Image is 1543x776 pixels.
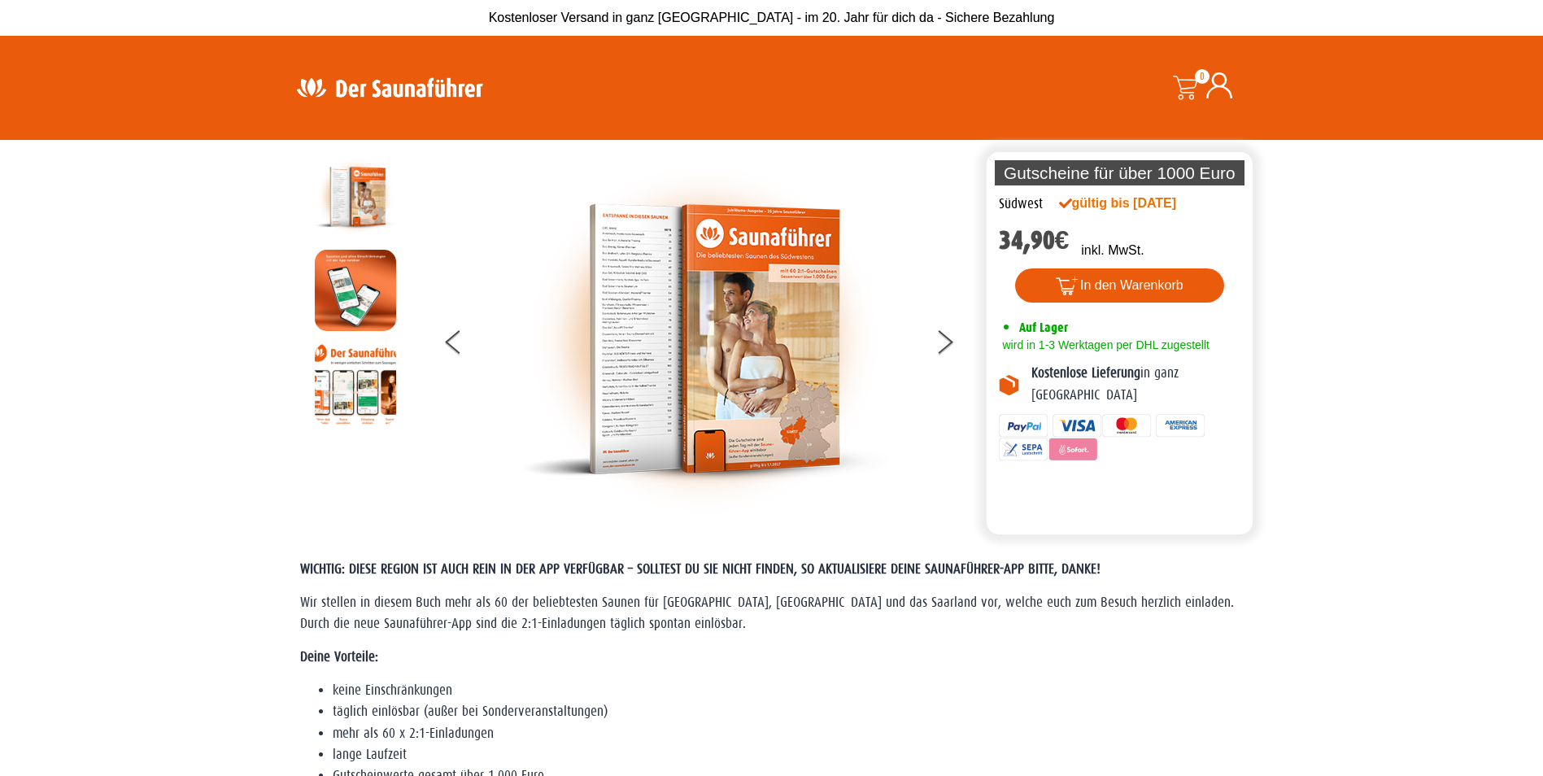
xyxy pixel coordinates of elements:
img: der-saunafuehrer-2025-suedwest [521,156,887,522]
span: wird in 1-3 Werktagen per DHL zugestellt [999,338,1210,351]
bdi: 34,90 [999,225,1070,255]
li: mehr als 60 x 2:1-Einladungen [333,723,1244,744]
img: der-saunafuehrer-2025-suedwest [315,156,396,238]
img: Anleitung7tn [315,343,396,425]
strong: Deine Vorteile: [300,649,378,665]
span: WICHTIG: DIESE REGION IST AUCH REIN IN DER APP VERFÜGBAR – SOLLTEST DU SIE NICHT FINDEN, SO AKTUA... [300,561,1101,577]
b: Kostenlose Lieferung [1031,365,1140,381]
button: In den Warenkorb [1015,268,1224,303]
span: Wir stellen in diesem Buch mehr als 60 der beliebtesten Saunen für [GEOGRAPHIC_DATA], [GEOGRAPHIC... [300,595,1234,631]
li: lange Laufzeit [333,744,1244,765]
span: € [1055,225,1070,255]
p: in ganz [GEOGRAPHIC_DATA] [1031,363,1241,406]
div: gültig bis [DATE] [1059,194,1212,213]
li: täglich einlösbar (außer bei Sonderveranstaltungen) [333,701,1244,722]
p: Gutscheine für über 1000 Euro [995,160,1245,185]
span: Kostenloser Versand in ganz [GEOGRAPHIC_DATA] - im 20. Jahr für dich da - Sichere Bezahlung [489,11,1055,24]
img: MOCKUP-iPhone_regional [315,250,396,331]
li: keine Einschränkungen [333,680,1244,701]
p: inkl. MwSt. [1081,241,1144,260]
span: Auf Lager [1019,320,1068,335]
span: 0 [1195,69,1210,84]
div: Südwest [999,194,1043,215]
